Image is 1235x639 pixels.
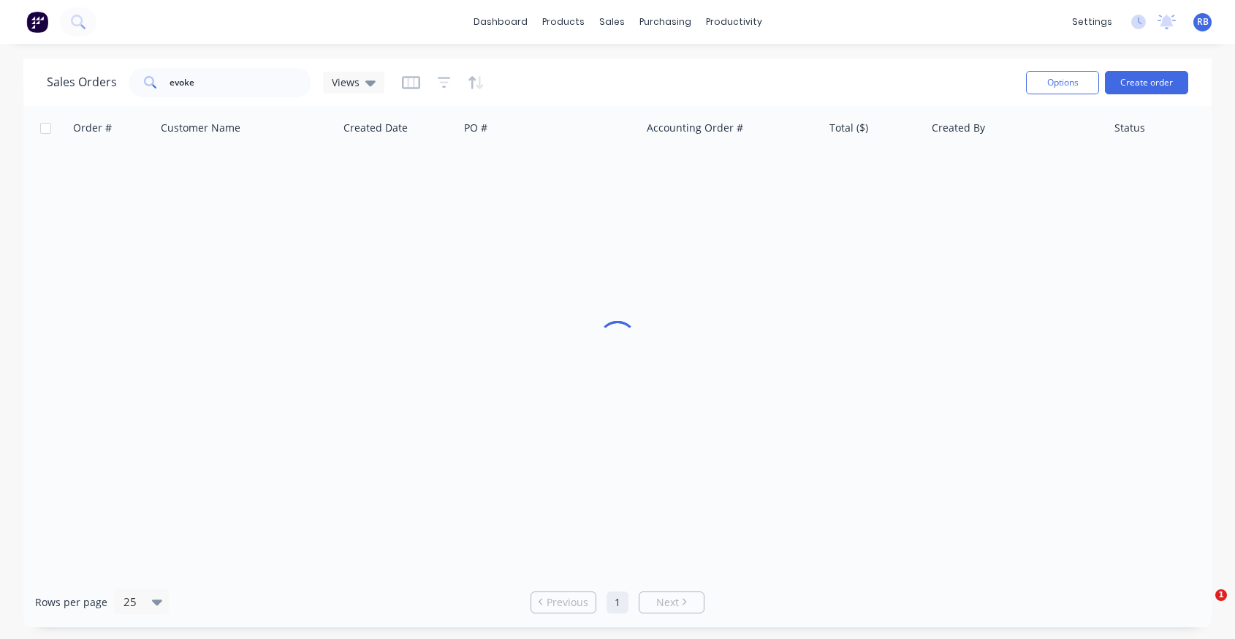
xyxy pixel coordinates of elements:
button: Options [1026,71,1099,94]
ul: Pagination [525,591,710,613]
a: Page 1 is your current page [607,591,628,613]
div: products [535,11,592,33]
span: RB [1197,15,1209,29]
div: sales [592,11,632,33]
div: Accounting Order # [647,121,743,135]
div: PO # [464,121,487,135]
div: settings [1065,11,1120,33]
div: Order # [73,121,112,135]
span: Previous [547,595,588,610]
div: productivity [699,11,769,33]
div: Customer Name [161,121,240,135]
span: Views [332,75,360,90]
div: Total ($) [829,121,868,135]
iframe: Intercom live chat [1185,589,1220,624]
img: Factory [26,11,48,33]
a: Previous page [531,595,596,610]
span: 1 [1215,589,1227,601]
div: Status [1114,121,1145,135]
a: Next page [639,595,704,610]
div: Created Date [343,121,408,135]
span: Next [656,595,679,610]
div: Created By [932,121,985,135]
h1: Sales Orders [47,75,117,89]
div: purchasing [632,11,699,33]
a: dashboard [466,11,535,33]
input: Search... [170,68,312,97]
span: Rows per page [35,595,107,610]
button: Create order [1105,71,1188,94]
